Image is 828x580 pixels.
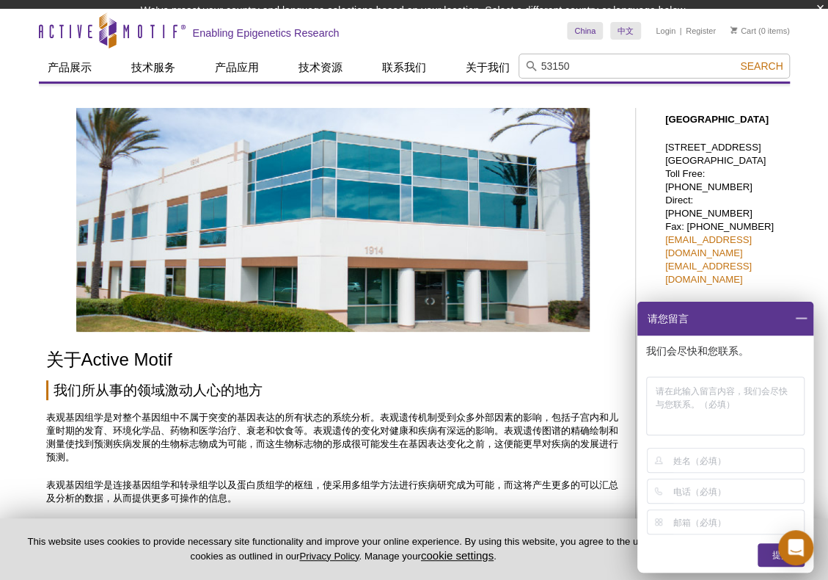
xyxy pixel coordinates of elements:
div: Open Intercom Messenger [778,530,813,565]
a: 产品应用 [206,54,268,81]
p: 表观基因组学是对整个基因组中不属于突变的基因表达的所有状态的系统分析。表观遗传机制受到众多外部因素的影响，包括子宫内和儿童时期的发育、环境化学品、药物和医学治疗、衰老和饮食等。表观遗传的变化对健... [46,411,620,464]
a: 联系我们 [373,54,435,81]
span: 请您留言 [646,302,689,336]
p: 我们会尽快和您联系。 [646,344,807,358]
strong: [GEOGRAPHIC_DATA] [665,114,769,125]
h2: 我们所从事的领域激动人心的地方 [46,380,620,400]
a: Privacy Policy [299,551,359,562]
a: Login [656,26,675,36]
input: 邮箱（必填） [673,510,802,534]
li: (0 items) [730,22,790,40]
a: Cart [730,26,756,36]
h1: 关于Active Motif [46,350,620,371]
p: [STREET_ADDRESS] [GEOGRAPHIC_DATA] Toll Free: [PHONE_NUMBER] Direct: [PHONE_NUMBER] Fax: [PHONE_N... [665,141,783,286]
button: cookie settings [421,549,494,562]
button: Search [736,59,787,73]
a: Register [686,26,716,36]
div: 提交 [758,543,805,567]
a: China [567,22,603,40]
input: 姓名（必填） [673,449,802,472]
li: | [680,22,682,40]
span: Search [740,60,783,72]
p: 表观基因组学是连接基因组学和转录组学以及蛋白质组学的枢纽，使采用多组学方法进行疾病研究成为可能，而这将产生更多的可以汇总及分析的数据，从而提供更多可操作的信息。 [46,479,620,505]
a: [EMAIL_ADDRESS][DOMAIN_NAME] [665,261,752,285]
img: Your Cart [730,26,737,34]
p: This website uses cookies to provide necessary site functionality and improve your online experie... [23,535,663,563]
h2: Enabling Epigenetics Research [193,26,340,40]
input: 电话（必填） [673,479,802,503]
a: 产品展示 [39,54,100,81]
a: 技术资源 [290,54,351,81]
input: Keyword, Cat. No. [519,54,790,79]
a: 中文 [610,22,641,40]
a: 关于我们 [457,54,519,81]
a: [EMAIL_ADDRESS][DOMAIN_NAME] [665,234,752,258]
a: 技术服务 [122,54,184,81]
